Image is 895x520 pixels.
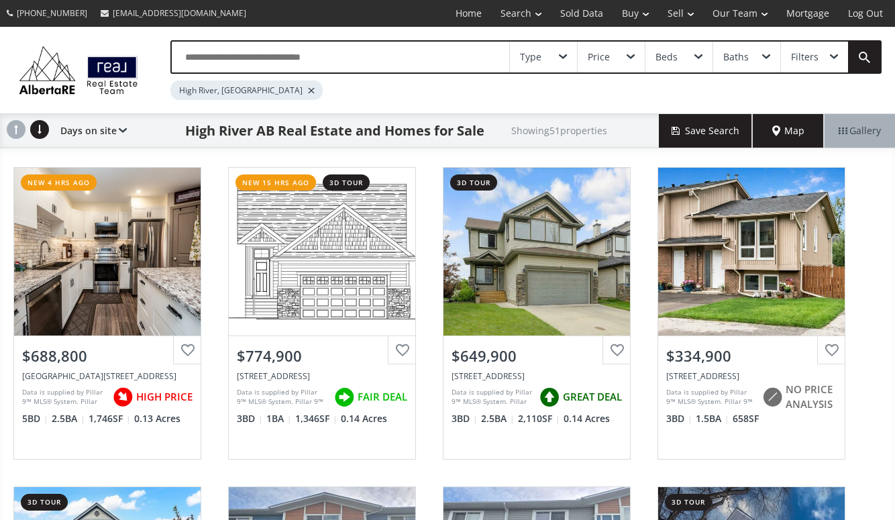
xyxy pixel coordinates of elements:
span: [EMAIL_ADDRESS][DOMAIN_NAME] [113,7,246,19]
span: 0.13 Acres [134,412,180,425]
span: 2.5 BA [52,412,85,425]
div: Data is supplied by Pillar 9™ MLS® System. Pillar 9™ is the owner of the copyright in its MLS® Sy... [666,387,755,407]
h1: High River AB Real Estate and Homes for Sale [185,121,484,140]
span: 658 SF [733,412,759,425]
span: 2,110 SF [518,412,560,425]
div: 108 Monterey Bay SE, High River, AB T1V 0K3 [237,370,407,382]
div: Filters [791,52,819,62]
span: GREAT DEAL [563,390,622,404]
div: $334,900 [666,346,837,366]
div: $774,900 [237,346,407,366]
div: Data is supplied by Pillar 9™ MLS® System. Pillar 9™ is the owner of the copyright in its MLS® Sy... [22,387,106,407]
span: [PHONE_NUMBER] [17,7,87,19]
a: new 15 hrs ago3d tour$774,900[STREET_ADDRESS]Data is supplied by Pillar 9™ MLS® System. Pillar 9™... [215,154,429,473]
div: Days on site [54,114,127,148]
div: Data is supplied by Pillar 9™ MLS® System. Pillar 9™ is the owner of the copyright in its MLS® Sy... [452,387,533,407]
div: High River, [GEOGRAPHIC_DATA] [170,81,323,100]
img: rating icon [331,384,358,411]
div: $688,800 [22,346,193,366]
span: 1,746 SF [89,412,131,425]
div: Baths [723,52,749,62]
div: Type [520,52,541,62]
span: 5 BD [22,412,48,425]
span: Gallery [839,124,881,138]
a: [EMAIL_ADDRESS][DOMAIN_NAME] [94,1,253,25]
span: 1.5 BA [696,412,729,425]
div: $649,900 [452,346,622,366]
div: Price [588,52,610,62]
span: HIGH PRICE [136,390,193,404]
span: 1,346 SF [295,412,337,425]
span: 3 BD [452,412,478,425]
div: 911 12 Street SE, High River, AB T1V 1L2 [22,370,193,382]
div: 20 Cataract Road SW, High River, AB T1V 1C4 [666,370,837,382]
span: 3 BD [666,412,692,425]
div: Map [753,114,824,148]
div: Beds [655,52,678,62]
img: rating icon [536,384,563,411]
span: FAIR DEAL [358,390,407,404]
span: 2.5 BA [481,412,515,425]
span: Map [772,124,804,138]
img: rating icon [109,384,136,411]
img: rating icon [759,384,786,411]
div: Gallery [824,114,895,148]
span: 3 BD [237,412,263,425]
span: 1 BA [266,412,292,425]
h2: Showing 51 properties [511,125,607,136]
span: 0.14 Acres [564,412,610,425]
a: 3d tour$649,900[STREET_ADDRESS]Data is supplied by Pillar 9™ MLS® System. Pillar 9™ is the owner ... [429,154,644,473]
img: Logo [13,43,144,97]
button: Save Search [659,114,753,148]
a: $334,900[STREET_ADDRESS]Data is supplied by Pillar 9™ MLS® System. Pillar 9™ is the owner of the ... [644,154,859,473]
div: Data is supplied by Pillar 9™ MLS® System. Pillar 9™ is the owner of the copyright in its MLS® Sy... [237,387,327,407]
span: 0.14 Acres [341,412,387,425]
div: 1617 High Park Drive NW, High River, AB T1V0A4 [452,370,622,382]
span: NO PRICE ANALYSIS [786,382,837,411]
